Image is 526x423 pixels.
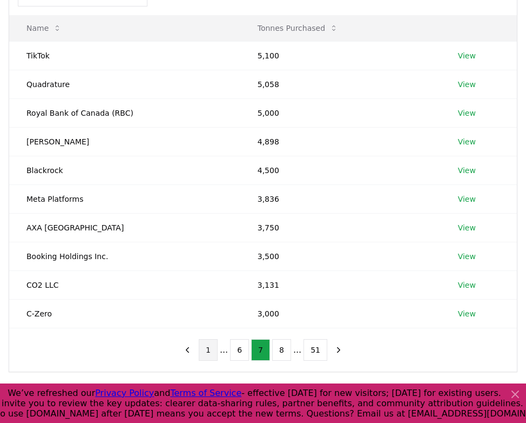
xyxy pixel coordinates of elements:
td: C-Zero [9,299,240,328]
button: 8 [272,339,291,361]
a: View [458,280,476,290]
a: View [458,79,476,90]
a: View [458,194,476,204]
td: 5,058 [240,70,441,98]
td: 3,836 [240,184,441,213]
button: next page [329,339,348,361]
td: 4,898 [240,127,441,156]
td: 3,131 [240,270,441,299]
a: View [458,108,476,118]
a: View [458,165,476,176]
a: View [458,136,476,147]
td: [PERSON_NAME] [9,127,240,156]
button: 51 [304,339,327,361]
li: ... [220,343,228,356]
a: View [458,251,476,262]
button: 1 [199,339,218,361]
button: previous page [178,339,197,361]
a: View [458,222,476,233]
td: 4,500 [240,156,441,184]
button: Name [18,17,70,39]
td: 5,000 [240,98,441,127]
a: View [458,308,476,319]
button: 7 [251,339,270,361]
td: Quadrature [9,70,240,98]
td: 3,750 [240,213,441,242]
td: 3,000 [240,299,441,328]
button: 6 [230,339,249,361]
td: 3,500 [240,242,441,270]
td: Booking Holdings Inc. [9,242,240,270]
td: TikTok [9,41,240,70]
button: Tonnes Purchased [249,17,347,39]
a: View [458,50,476,61]
td: Blackrock [9,156,240,184]
li: ... [293,343,301,356]
td: CO2 LLC [9,270,240,299]
td: 5,100 [240,41,441,70]
td: AXA [GEOGRAPHIC_DATA] [9,213,240,242]
td: Meta Platforms [9,184,240,213]
td: Royal Bank of Canada (RBC) [9,98,240,127]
